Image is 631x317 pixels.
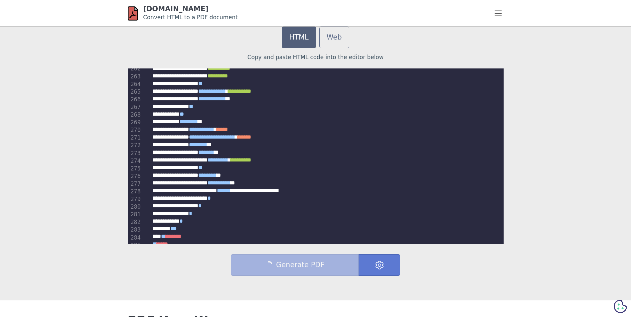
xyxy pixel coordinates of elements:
[129,165,142,172] div: 275
[319,27,349,48] a: Web
[143,14,237,21] small: Convert HTML to a PDF document
[129,180,142,188] div: 277
[614,300,627,313] svg: Cookie Preferences
[129,195,142,203] div: 279
[129,80,142,88] div: 264
[143,5,209,13] a: [DOMAIN_NAME]
[129,126,142,134] div: 270
[129,211,142,218] div: 281
[129,157,142,165] div: 274
[129,234,142,242] div: 284
[129,203,142,211] div: 280
[129,188,142,195] div: 278
[129,73,142,80] div: 263
[129,226,142,234] div: 283
[128,53,504,61] p: Copy and paste HTML code into the editor below
[129,88,142,96] div: 265
[129,150,142,157] div: 273
[129,172,142,180] div: 276
[129,134,142,142] div: 271
[129,111,142,119] div: 268
[129,96,142,103] div: 266
[282,27,316,48] a: HTML
[129,103,142,111] div: 267
[129,65,142,72] div: 262
[129,242,142,249] div: 285
[129,218,142,226] div: 282
[129,119,142,126] div: 269
[129,142,142,149] div: 272
[128,6,138,21] img: html-pdf.net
